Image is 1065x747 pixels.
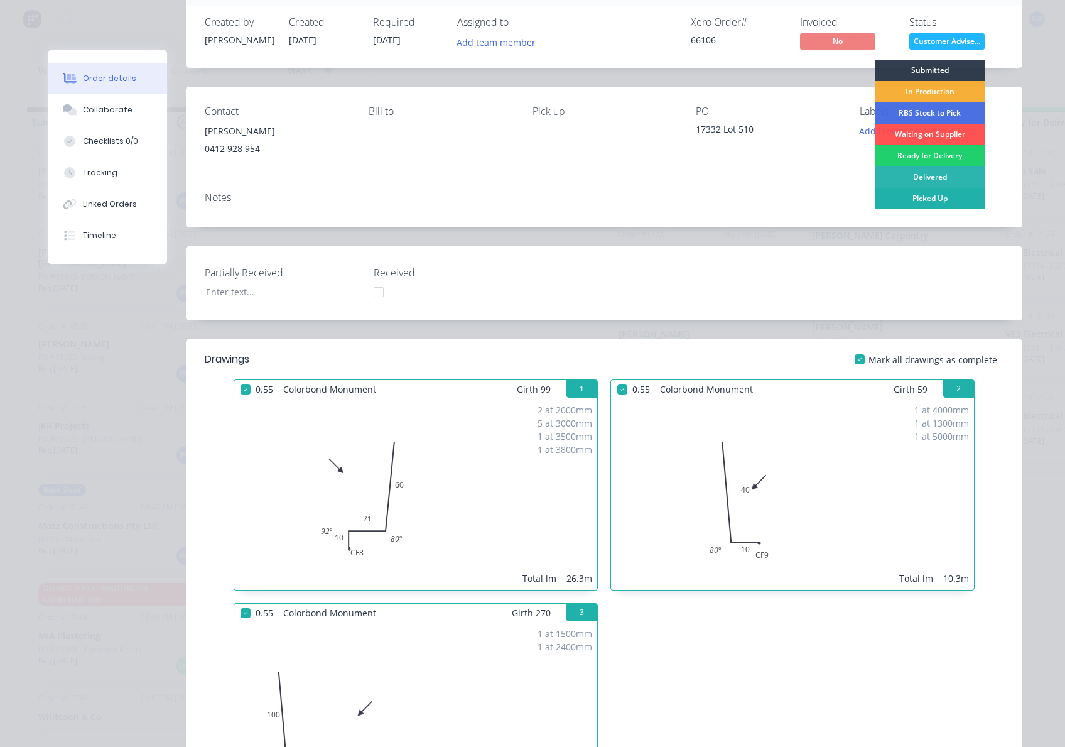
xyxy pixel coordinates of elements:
[83,199,137,210] div: Linked Orders
[251,604,278,622] span: 0.55
[566,380,597,398] button: 1
[566,572,592,585] div: 26.3m
[278,380,381,398] span: Colorbond Monument
[205,123,349,140] div: [PERSON_NAME]
[894,380,927,398] span: Girth 59
[909,33,985,52] button: Customer Advise...
[205,140,349,158] div: 0412 928 954
[875,124,985,145] div: Waiting on Supplier
[83,230,116,241] div: Timeline
[909,16,1003,28] div: Status
[83,136,138,147] div: Checklists 0/0
[696,123,840,140] div: 17332 Lot 510
[875,145,985,166] div: Ready for Delivery
[205,106,349,117] div: Contact
[48,126,167,157] button: Checklists 0/0
[627,380,655,398] span: 0.55
[48,188,167,220] button: Linked Orders
[205,192,1003,204] div: Notes
[538,417,592,430] div: 5 at 3000mm
[289,16,358,28] div: Created
[457,33,543,50] button: Add team member
[373,16,442,28] div: Required
[450,33,543,50] button: Add team member
[875,60,985,81] div: Submitted
[691,33,785,46] div: 66106
[48,220,167,251] button: Timeline
[48,157,167,188] button: Tracking
[538,403,592,417] div: 2 at 2000mm
[289,34,316,46] span: [DATE]
[512,604,551,622] span: Girth 270
[522,572,556,585] div: Total lm
[83,73,136,84] div: Order details
[800,33,875,49] span: No
[205,265,362,280] label: Partially Received
[611,398,974,590] div: 040CF91080º1 at 4000mm1 at 1300mm1 at 5000mmTotal lm10.3m
[538,627,592,640] div: 1 at 1500mm
[205,16,274,28] div: Created by
[909,33,985,49] span: Customer Advise...
[251,380,278,398] span: 0.55
[899,572,933,585] div: Total lm
[369,106,512,117] div: Bill to
[517,380,551,398] span: Girth 99
[278,604,381,622] span: Colorbond Monument
[853,123,911,139] button: Add labels
[943,380,974,398] button: 2
[205,123,349,163] div: [PERSON_NAME]0412 928 954
[860,106,1003,117] div: Labels
[943,572,969,585] div: 10.3m
[800,16,894,28] div: Invoiced
[205,352,249,367] div: Drawings
[83,167,117,178] div: Tracking
[914,417,969,430] div: 1 at 1300mm
[875,81,985,102] div: In Production
[914,430,969,443] div: 1 at 5000mm
[83,104,132,116] div: Collaborate
[532,106,676,117] div: Pick up
[234,398,597,590] div: 0CF810216080º92º2 at 2000mm5 at 3000mm1 at 3500mm1 at 3800mmTotal lm26.3m
[875,188,985,209] div: Picked Up
[538,640,592,653] div: 1 at 2400mm
[373,34,401,46] span: [DATE]
[655,380,758,398] span: Colorbond Monument
[875,102,985,124] div: RBS Stock to Pick
[538,443,592,456] div: 1 at 3800mm
[205,33,274,46] div: [PERSON_NAME]
[691,16,785,28] div: Xero Order #
[566,604,597,621] button: 3
[457,16,583,28] div: Assigned to
[48,63,167,94] button: Order details
[875,166,985,188] div: Delivered
[914,403,969,417] div: 1 at 4000mm
[538,430,592,443] div: 1 at 3500mm
[696,106,840,117] div: PO
[374,265,531,280] label: Received
[48,94,167,126] button: Collaborate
